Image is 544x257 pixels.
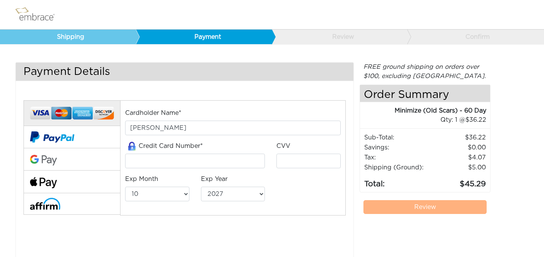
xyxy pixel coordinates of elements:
td: Sub-Total: [364,133,431,143]
h3: Payment Details [16,63,353,81]
img: Google-Pay-Logo.svg [30,155,57,166]
a: Payment [136,30,271,44]
td: Savings : [364,143,431,153]
td: 45.29 [431,172,486,190]
a: Confirm [407,30,543,44]
label: Cardholder Name* [125,108,181,118]
td: 4.07 [431,153,486,162]
td: Tax: [364,153,431,162]
label: Exp Month [125,174,158,184]
td: 0.00 [431,143,486,153]
img: logo.png [13,5,64,24]
label: Credit Card Number* [125,141,203,151]
img: credit-cards.png [30,104,114,122]
div: FREE ground shipping on orders over $100, excluding [GEOGRAPHIC_DATA]. [360,62,491,81]
div: 1 @ [370,115,487,124]
label: Exp Year [201,174,228,184]
td: Shipping (Ground): [364,162,431,172]
div: Minimize (Old Scars) - 60 Day [360,106,487,115]
img: amazon-lock.png [125,142,139,151]
a: Review [271,30,407,44]
img: affirm-logo.svg [30,198,60,210]
td: 36.22 [431,133,486,143]
img: paypal-v2.png [30,126,74,148]
td: Total: [364,172,431,190]
td: $5.00 [431,162,486,172]
label: CVV [276,141,290,151]
h4: Order Summary [360,85,490,102]
img: fullApplePay.png [30,177,57,188]
span: 36.22 [465,117,486,123]
a: Review [363,200,487,214]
